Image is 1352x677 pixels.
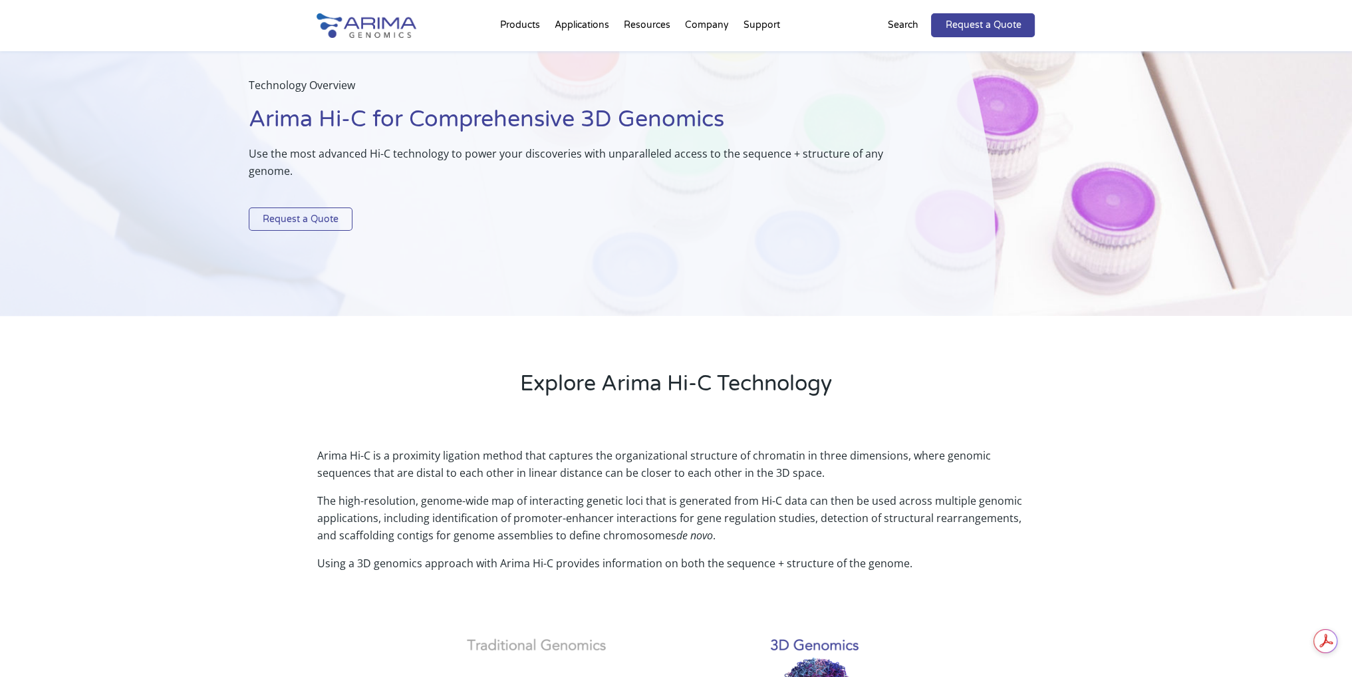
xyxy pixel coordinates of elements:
[317,447,1035,492] p: Arima Hi-C is a proximity ligation method that captures the organizational structure of chromatin...
[249,207,352,231] a: Request a Quote
[676,528,713,543] i: de novo
[931,13,1035,37] a: Request a Quote
[249,76,929,104] p: Technology Overview
[317,555,1035,572] p: Using a 3D genomics approach with Arima Hi-C provides information on both the sequence + structur...
[249,145,929,190] p: Use the most advanced Hi-C technology to power your discoveries with unparalleled access to the s...
[887,17,918,34] p: Search
[317,369,1035,409] h2: Explore Arima Hi-C Technology
[317,13,416,38] img: Arima-Genomics-logo
[249,104,929,145] h1: Arima Hi-C for Comprehensive 3D Genomics
[317,492,1035,555] p: The high-resolution, genome-wide map of interacting genetic loci that is generated from Hi-C data...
